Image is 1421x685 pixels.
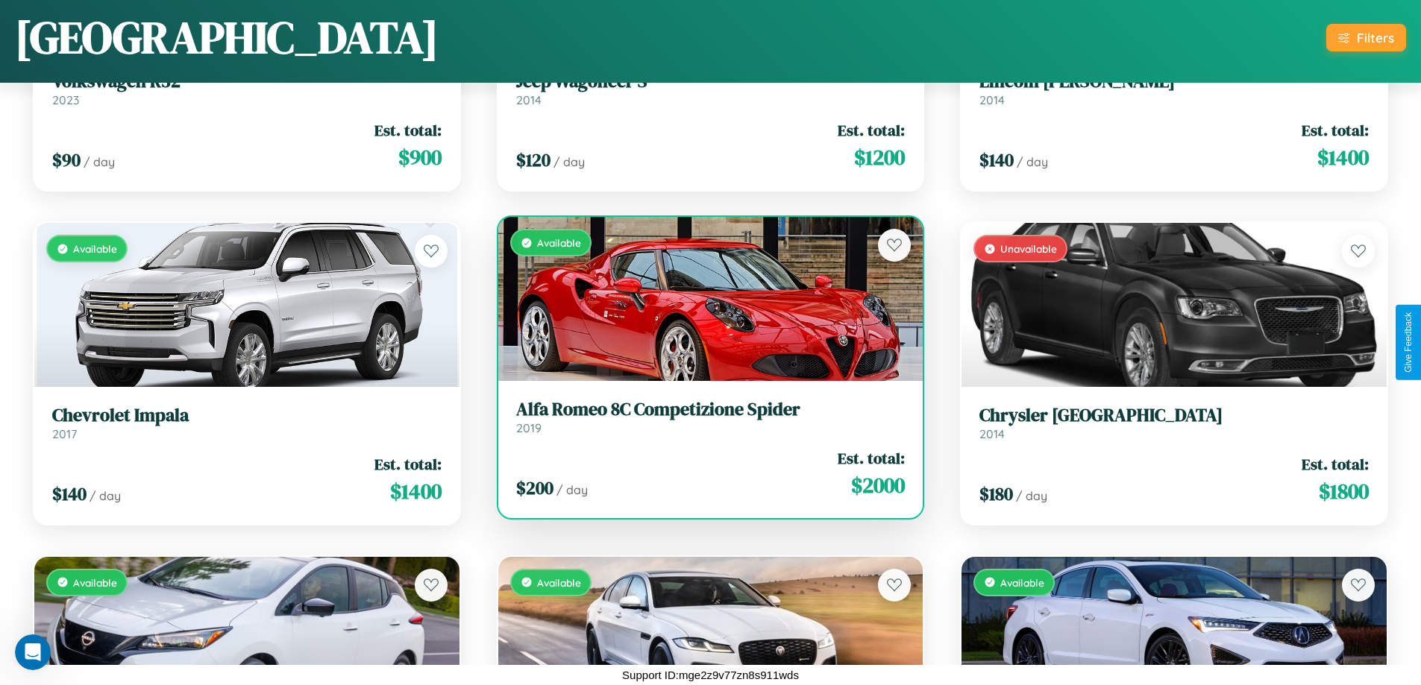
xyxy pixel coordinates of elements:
span: Available [537,236,581,249]
span: / day [1016,488,1047,503]
h3: Alfa Romeo 8C Competizione Spider [516,399,906,420]
span: Unavailable [1000,242,1057,255]
p: Support ID: mge2z9v77zn8s911wds [622,665,799,685]
span: $ 2000 [851,470,905,500]
div: Give Feedback [1403,312,1414,373]
span: Est. total: [838,447,905,469]
span: Available [537,576,581,589]
a: Chrysler [GEOGRAPHIC_DATA]2014 [979,405,1369,441]
a: Alfa Romeo 8C Competizione Spider2019 [516,399,906,435]
span: Available [73,242,117,255]
a: Volkswagen R322023 [52,71,442,107]
span: / day [90,488,121,503]
span: Est. total: [1302,119,1369,141]
span: 2014 [979,92,1005,107]
a: Jeep Wagoneer S2014 [516,71,906,107]
div: Filters [1357,30,1394,45]
span: Est. total: [374,119,442,141]
span: $ 200 [516,476,553,500]
span: 2014 [516,92,542,107]
span: Est. total: [838,119,905,141]
span: Available [73,576,117,589]
a: Lincoln [PERSON_NAME]2014 [979,71,1369,107]
h1: [GEOGRAPHIC_DATA] [15,7,439,68]
span: Available [1000,576,1044,589]
span: / day [84,154,115,169]
h3: Chevrolet Impala [52,405,442,426]
span: / day [556,482,588,497]
h3: Chrysler [GEOGRAPHIC_DATA] [979,405,1369,426]
span: 2017 [52,426,77,441]
span: / day [553,154,585,169]
h3: Lincoln [PERSON_NAME] [979,71,1369,92]
span: 2019 [516,420,542,435]
button: Filters [1326,24,1406,51]
a: Chevrolet Impala2017 [52,405,442,441]
span: Est. total: [374,453,442,475]
span: $ 1400 [390,476,442,506]
span: $ 90 [52,148,81,172]
span: $ 140 [979,148,1014,172]
span: $ 1800 [1319,476,1369,506]
iframe: Intercom live chat [15,634,51,670]
span: Est. total: [1302,453,1369,475]
span: $ 1200 [854,142,905,172]
span: $ 180 [979,482,1013,506]
span: $ 900 [398,142,442,172]
span: 2023 [52,92,79,107]
span: $ 1400 [1317,142,1369,172]
span: $ 120 [516,148,550,172]
span: 2014 [979,426,1005,441]
span: $ 140 [52,482,87,506]
span: / day [1017,154,1048,169]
